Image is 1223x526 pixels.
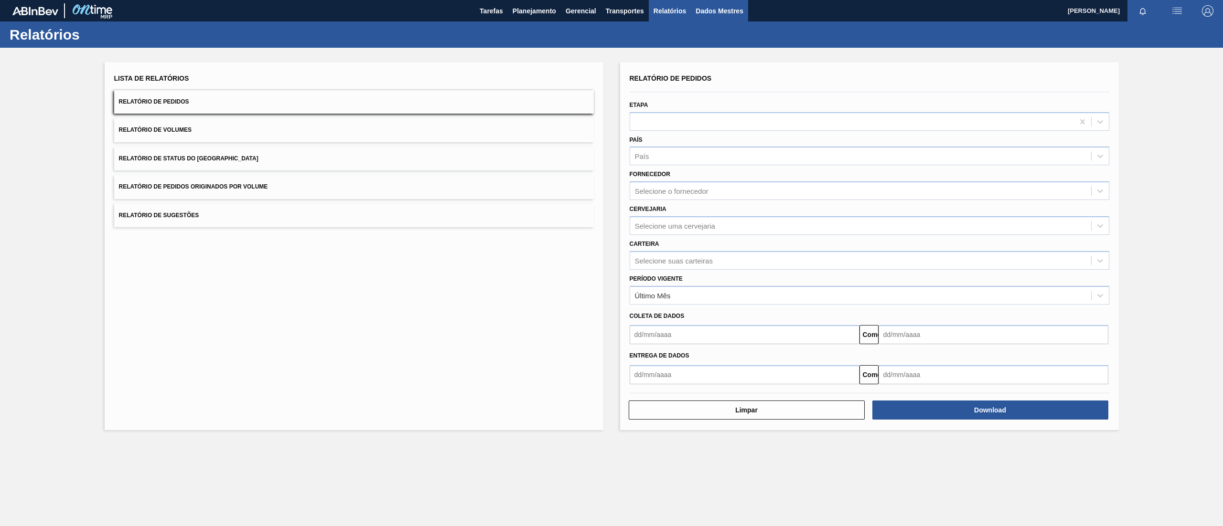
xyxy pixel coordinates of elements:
img: Sair [1202,5,1213,17]
button: Relatório de Pedidos Originados por Volume [114,175,594,199]
font: [PERSON_NAME] [1068,7,1120,14]
font: Coleta de dados [630,313,685,319]
input: dd/mm/aaaa [630,365,859,384]
font: Relatórios [10,27,80,42]
font: País [630,137,643,143]
font: Relatório de Pedidos [630,74,712,82]
button: Relatório de Pedidos [114,90,594,114]
font: Fornecedor [630,171,670,178]
font: Último Mês [635,291,671,299]
button: Limpar [629,400,865,420]
font: Etapa [630,102,648,108]
font: Dados Mestres [696,7,743,15]
button: Relatório de Status do [GEOGRAPHIC_DATA] [114,147,594,170]
button: Comeu [859,365,879,384]
font: Período Vigente [630,275,683,282]
input: dd/mm/aaaa [879,325,1108,344]
font: Selecione uma cervejaria [635,221,715,230]
font: Entrega de dados [630,352,689,359]
font: Selecione suas carteiras [635,256,713,264]
font: Relatório de Pedidos [119,98,189,105]
button: Notificações [1127,4,1158,18]
font: Download [974,406,1006,414]
font: Relatório de Pedidos Originados por Volume [119,184,268,190]
font: Cervejaria [630,206,666,212]
font: Gerencial [566,7,596,15]
font: Comeu [863,371,885,379]
font: Relatório de Volumes [119,127,192,134]
font: Lista de Relatórios [114,74,189,82]
font: Relatório de Status do [GEOGRAPHIC_DATA] [119,155,258,162]
font: Carteira [630,241,659,247]
font: Transportes [606,7,644,15]
button: Relatório de Sugestões [114,204,594,227]
button: Comeu [859,325,879,344]
font: País [635,152,649,160]
font: Tarefas [480,7,503,15]
button: Relatório de Volumes [114,118,594,142]
input: dd/mm/aaaa [879,365,1108,384]
font: Selecione o fornecedor [635,187,708,195]
button: Download [872,400,1108,420]
font: Planejamento [513,7,556,15]
img: ações do usuário [1171,5,1183,17]
input: dd/mm/aaaa [630,325,859,344]
font: Limpar [735,406,758,414]
font: Relatório de Sugestões [119,212,199,219]
font: Relatórios [654,7,686,15]
img: TNhmsLtSVTkK8tSr43FrP2fwEKptu5GPRR3wAAAABJRU5ErkJggg== [12,7,58,15]
font: Comeu [863,331,885,338]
